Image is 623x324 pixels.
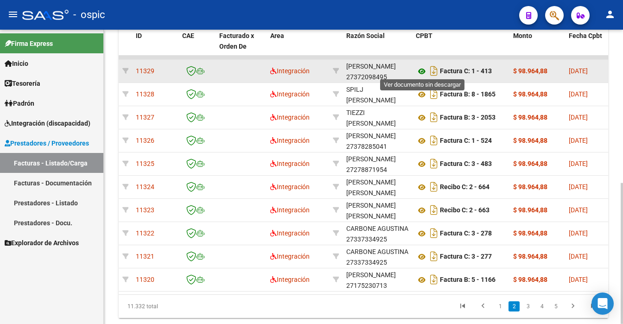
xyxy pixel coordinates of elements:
div: 27337334925 [346,223,408,243]
span: Integración [270,160,310,167]
div: 27219888002 [346,177,408,197]
strong: $ 98.964,88 [513,114,547,121]
div: CARBONE AGUSTINA [346,247,408,257]
div: [PERSON_NAME] [346,131,396,141]
datatable-header-cell: CAE [178,26,216,67]
span: Integración [270,229,310,237]
span: Inicio [5,58,28,69]
i: Descargar documento [428,226,440,241]
datatable-header-cell: Monto [509,26,565,67]
span: [DATE] [569,160,588,167]
span: Prestadores / Proveedores [5,138,89,148]
span: Fecha Cpbt [569,32,602,39]
span: Integración [270,276,310,283]
span: 11325 [136,160,154,167]
span: 11324 [136,183,154,191]
span: Razón Social [346,32,385,39]
div: 27337334925 [346,247,408,266]
span: [DATE] [569,253,588,260]
span: Integración [270,253,310,260]
strong: $ 98.964,88 [513,253,547,260]
span: CPBT [416,32,432,39]
strong: Factura B: 3 - 2053 [440,114,496,121]
mat-icon: menu [7,9,19,20]
i: Descargar documento [428,179,440,194]
div: 27238949683 [346,84,408,104]
datatable-header-cell: CPBT [412,26,509,67]
li: page 5 [549,299,563,314]
li: page 2 [507,299,521,314]
strong: $ 98.964,88 [513,160,547,167]
i: Descargar documento [428,203,440,217]
span: [DATE] [569,114,588,121]
span: Integración (discapacidad) [5,118,90,128]
a: 4 [536,301,547,311]
a: go to last page [585,301,602,311]
span: Explorador de Archivos [5,238,79,248]
span: 11322 [136,229,154,237]
li: page 3 [521,299,535,314]
strong: Recibo C: 2 - 663 [440,207,489,214]
span: Monto [513,32,532,39]
a: go to next page [564,301,582,311]
span: [DATE] [569,276,588,283]
i: Descargar documento [428,87,440,102]
span: CAE [182,32,194,39]
strong: Factura C: 3 - 483 [440,160,492,168]
div: 27168154610 [346,108,408,127]
div: [PERSON_NAME] [346,61,396,72]
datatable-header-cell: Area [267,26,329,67]
span: [DATE] [569,67,588,75]
span: Integración [270,67,310,75]
strong: Factura B: 8 - 1865 [440,91,496,98]
strong: $ 98.964,88 [513,206,547,214]
a: 3 [522,301,534,311]
a: go to previous page [474,301,492,311]
i: Descargar documento [428,156,440,171]
datatable-header-cell: Facturado x Orden De [216,26,267,67]
span: 11320 [136,276,154,283]
div: 27219888002 [346,200,408,220]
datatable-header-cell: Razón Social [343,26,412,67]
i: Descargar documento [428,249,440,264]
span: Area [270,32,284,39]
strong: Factura B: 5 - 1166 [440,276,496,284]
div: 27378285041 [346,131,408,150]
a: 5 [550,301,561,311]
i: Descargar documento [428,110,440,125]
strong: Factura C: 3 - 277 [440,253,492,260]
div: SPILJ [PERSON_NAME] [346,84,408,106]
span: - ospic [73,5,105,25]
span: Facturado x Orden De [219,32,254,50]
div: [PERSON_NAME] [PERSON_NAME] [346,200,408,222]
strong: $ 98.964,88 [513,90,547,98]
strong: $ 98.964,88 [513,276,547,283]
span: [DATE] [569,137,588,144]
div: 27175230713 [346,270,408,289]
span: Integración [270,183,310,191]
div: TIEZZI [PERSON_NAME] [346,108,408,129]
span: [DATE] [569,183,588,191]
mat-icon: person [604,9,616,20]
strong: $ 98.964,88 [513,67,547,75]
strong: $ 98.964,88 [513,183,547,191]
i: Descargar documento [428,64,440,78]
span: 11323 [136,206,154,214]
span: 11321 [136,253,154,260]
a: 1 [495,301,506,311]
div: [PERSON_NAME] [346,154,396,165]
span: [DATE] [569,90,588,98]
strong: $ 98.964,88 [513,229,547,237]
a: go to first page [454,301,471,311]
span: Firma Express [5,38,53,49]
span: Integración [270,90,310,98]
strong: Factura C: 1 - 413 [440,68,492,75]
datatable-header-cell: ID [132,26,178,67]
strong: Factura C: 3 - 278 [440,230,492,237]
span: Integración [270,137,310,144]
span: Integración [270,206,310,214]
span: 11327 [136,114,154,121]
div: 11.332 total [119,295,215,318]
strong: $ 98.964,88 [513,137,547,144]
li: page 1 [493,299,507,314]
